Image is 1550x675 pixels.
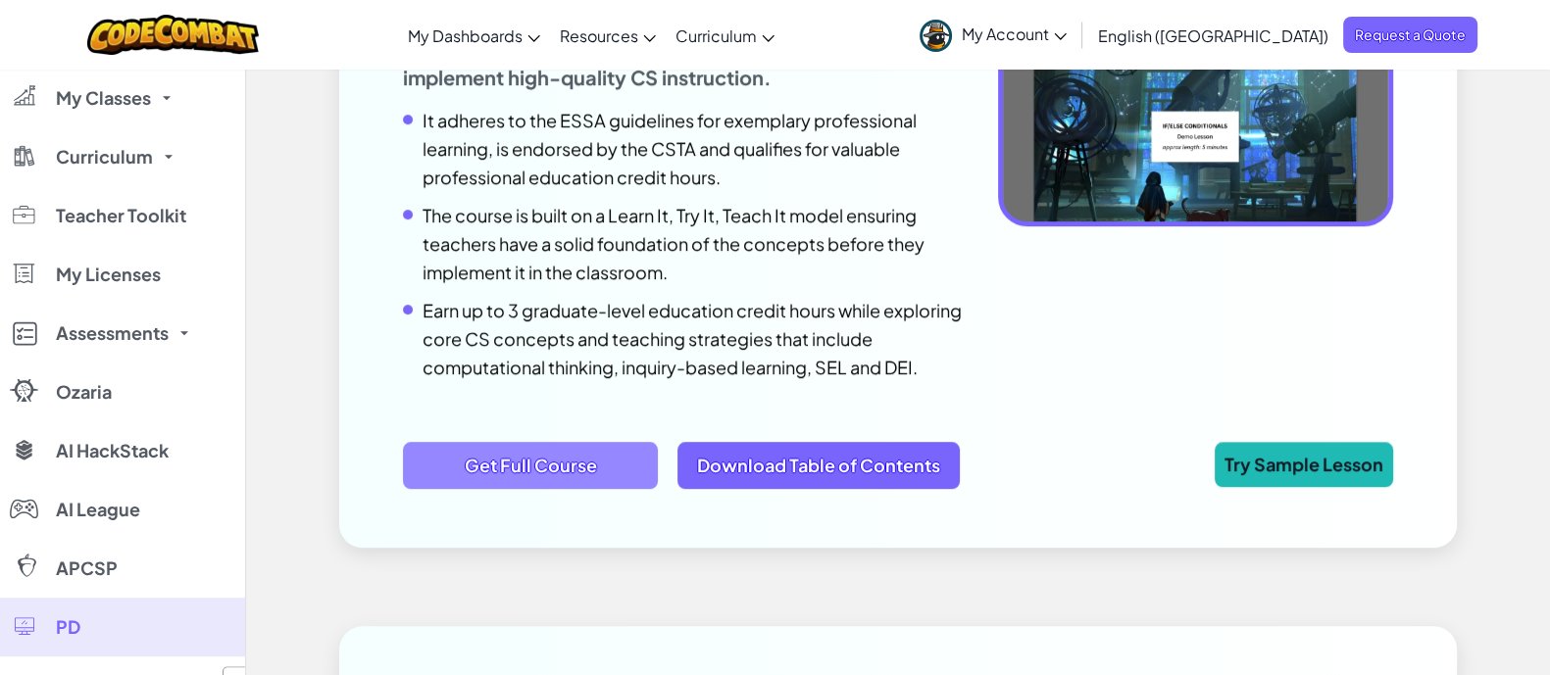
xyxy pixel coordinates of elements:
span: Teacher Toolkit [56,207,186,224]
span: AI League [56,501,140,518]
span: My Classes [56,89,151,107]
li: It adheres to the ESSA guidelines for exemplary professional learning, is endorsed by the CSTA an... [403,106,969,191]
img: avatar [920,20,952,52]
a: Request a Quote [1343,17,1477,53]
a: My Dashboards [398,9,550,62]
a: Resources [550,9,666,62]
a: Curriculum [666,9,784,62]
span: My Account [962,24,1067,44]
a: My Account [910,4,1076,66]
a: Download Table of Contents [677,442,960,489]
span: My Licenses [56,265,161,283]
li: The course is built on a Learn It, Try It, Teach It model ensuring teachers have a solid foundati... [403,201,969,286]
span: My Dashboards [408,25,523,46]
span: Assessments [56,324,169,342]
span: Curriculum [56,148,153,166]
span: AI HackStack [56,442,169,459]
img: CodeCombat logo [87,15,259,55]
button: Try Sample Lesson [1215,442,1393,487]
span: Curriculum [675,25,757,46]
span: Ozaria [56,383,112,401]
span: Resources [560,25,638,46]
button: Get Full Course [403,442,658,489]
li: Earn up to 3 graduate-level education credit hours while exploring core CS concepts and teaching ... [403,296,969,381]
span: English ([GEOGRAPHIC_DATA]) [1098,25,1328,46]
a: English ([GEOGRAPHIC_DATA]) [1088,9,1338,62]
